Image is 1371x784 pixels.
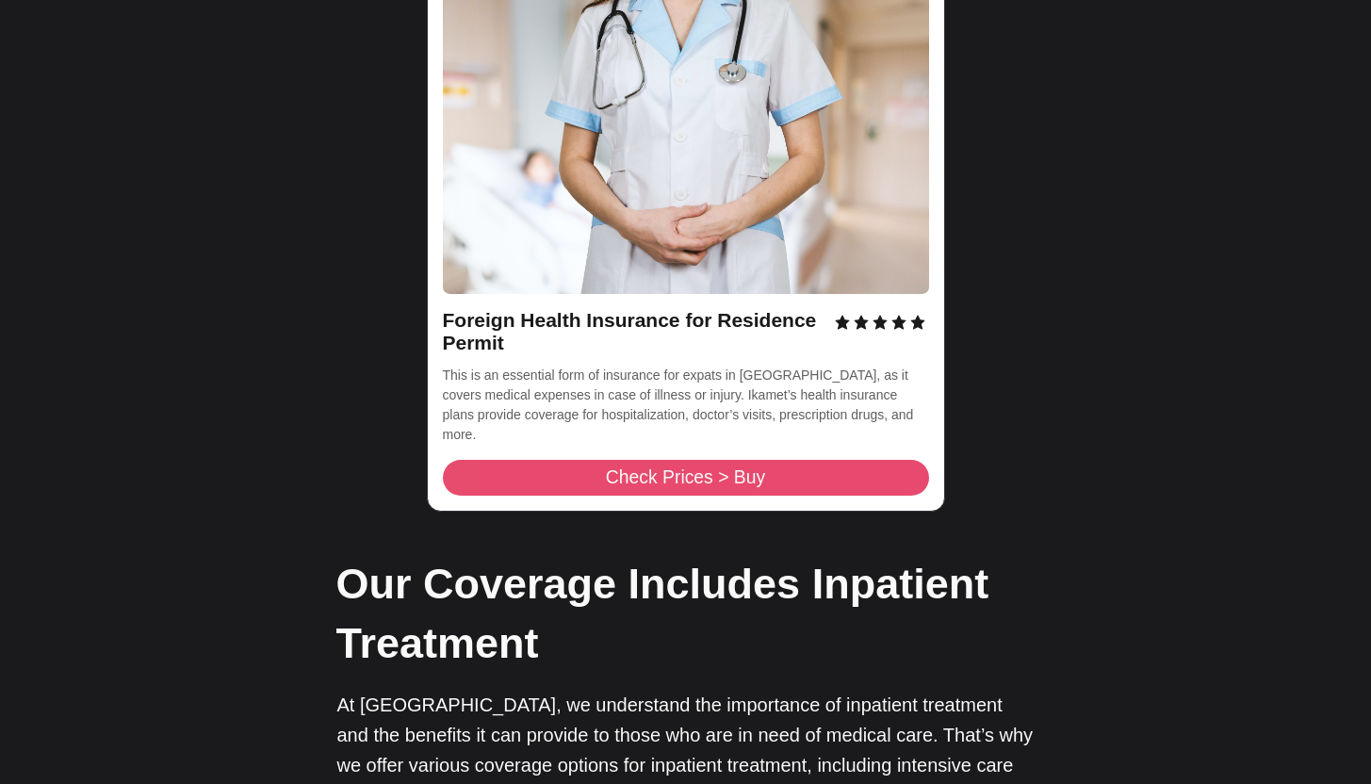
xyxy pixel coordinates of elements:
span: Foreign Health Insurance for Residence Permit [443,309,823,353]
span: Check Prices > Buy [606,468,765,486]
span: This is an essential form of insurance for expats in [GEOGRAPHIC_DATA], as it covers medical expe... [443,367,918,442]
a: Check Prices > Buy [443,460,929,496]
h2: Our Coverage Includes Inpatient Treatment [336,554,1034,673]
